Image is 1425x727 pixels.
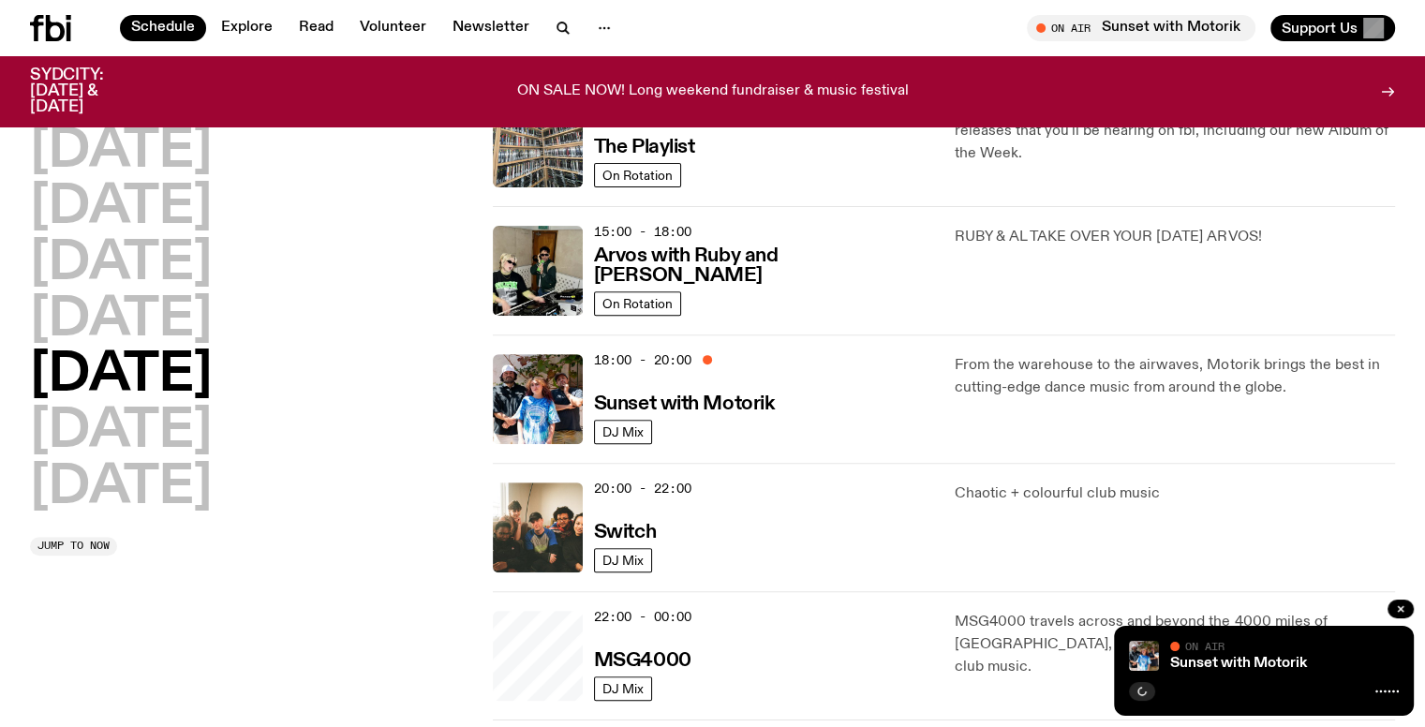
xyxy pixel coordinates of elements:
button: On AirSunset with Motorik [1027,15,1255,41]
button: [DATE] [30,182,212,234]
img: Andrew, Reenie, and Pat stand in a row, smiling at the camera, in dappled light with a vine leafe... [1129,641,1159,671]
span: On Rotation [602,168,673,182]
p: Chaotic + colourful club music [955,482,1395,505]
span: DJ Mix [602,553,644,567]
button: [DATE] [30,126,212,178]
span: On Air [1185,640,1225,652]
p: From the warehouse to the airwaves, Motorik brings the best in cutting-edge dance music from arou... [955,354,1395,399]
a: DJ Mix [594,676,652,701]
a: Schedule [120,15,206,41]
a: Arvos with Ruby and [PERSON_NAME] [594,243,933,286]
a: The Playlist [594,134,695,157]
h3: SYDCITY: [DATE] & [DATE] [30,67,150,115]
img: A warm film photo of the switch team sitting close together. from left to right: Cedar, Lau, Sand... [493,482,583,572]
h3: Arvos with Ruby and [PERSON_NAME] [594,246,933,286]
button: [DATE] [30,462,212,514]
a: Sunset with Motorik [594,391,775,414]
span: DJ Mix [602,681,644,695]
a: Newsletter [441,15,541,41]
span: 20:00 - 22:00 [594,480,691,497]
span: Jump to now [37,541,110,551]
span: On Rotation [602,296,673,310]
a: On Rotation [594,291,681,316]
span: DJ Mix [602,424,644,438]
a: DJ Mix [594,420,652,444]
h3: Switch [594,523,656,542]
a: Read [288,15,345,41]
img: Andrew, Reenie, and Pat stand in a row, smiling at the camera, in dappled light with a vine leafe... [493,354,583,444]
button: Support Us [1270,15,1395,41]
span: 15:00 - 18:00 [594,223,691,241]
a: Explore [210,15,284,41]
h3: MSG4000 [594,651,691,671]
h3: The Playlist [594,138,695,157]
a: Sunset with Motorik [1170,656,1307,671]
button: Jump to now [30,537,117,556]
p: Our Music Team gives you a first listen to all the best new releases that you'll be hearing on fb... [955,97,1395,165]
span: Support Us [1282,20,1358,37]
h3: Sunset with Motorik [594,394,775,414]
button: [DATE] [30,294,212,347]
a: On Rotation [594,163,681,187]
span: 22:00 - 00:00 [594,608,691,626]
img: Ruby wears a Collarbones t shirt and pretends to play the DJ decks, Al sings into a pringles can.... [493,226,583,316]
p: ON SALE NOW! Long weekend fundraiser & music festival [517,83,909,100]
a: DJ Mix [594,548,652,572]
span: 18:00 - 20:00 [594,351,691,369]
p: MSG4000 travels across and beyond the 4000 miles of [GEOGRAPHIC_DATA], showcasing and blending ex... [955,611,1395,678]
a: MSG4000 [594,647,691,671]
p: RUBY & AL TAKE OVER YOUR [DATE] ARVOS! [955,226,1395,248]
button: [DATE] [30,238,212,290]
button: [DATE] [30,349,212,402]
a: Switch [594,519,656,542]
a: Volunteer [349,15,438,41]
img: A corner shot of the fbi music library [493,97,583,187]
button: [DATE] [30,406,212,458]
